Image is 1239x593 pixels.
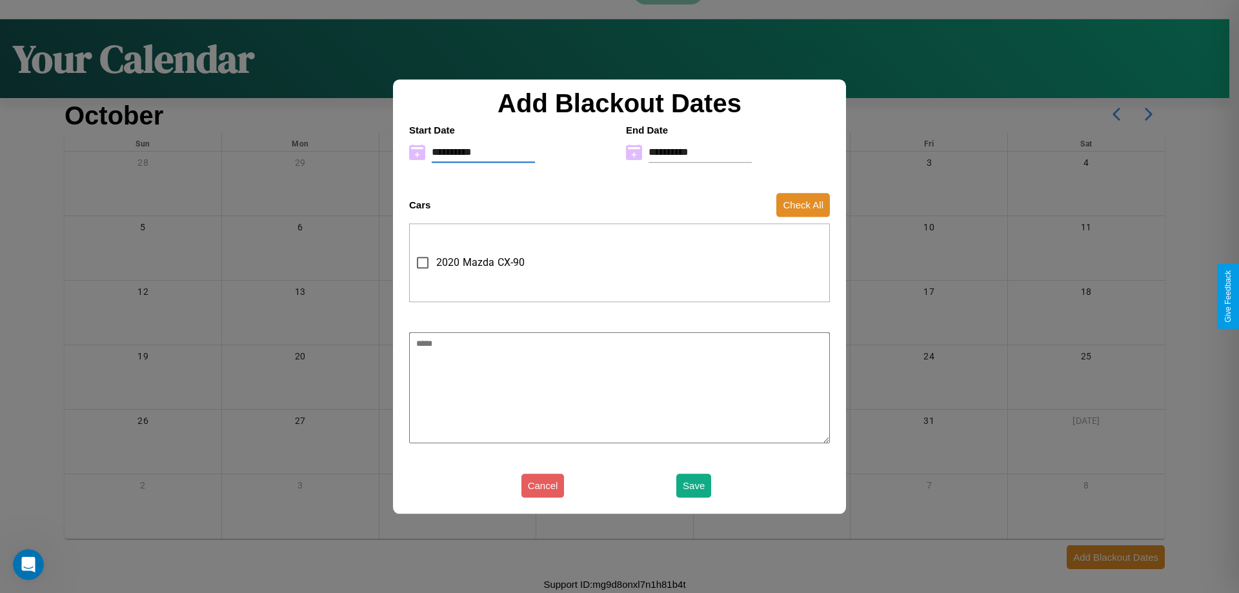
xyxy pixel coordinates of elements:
button: Cancel [521,474,565,498]
h2: Add Blackout Dates [403,89,836,118]
button: Save [676,474,711,498]
h4: End Date [626,125,830,136]
span: 2020 Mazda CX-90 [436,255,525,270]
iframe: Intercom live chat [13,549,44,580]
h4: Start Date [409,125,613,136]
button: Check All [776,193,830,217]
div: Give Feedback [1224,270,1233,323]
h4: Cars [409,199,430,210]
